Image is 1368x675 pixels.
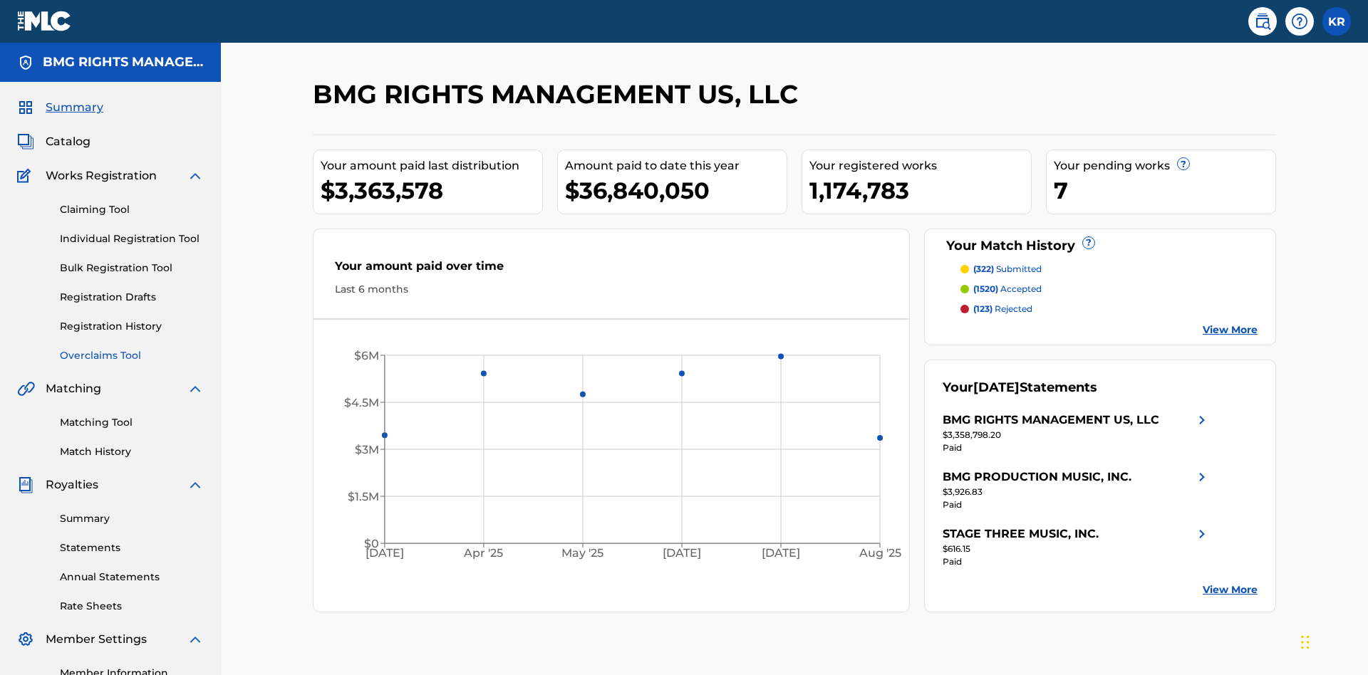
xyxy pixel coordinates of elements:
img: expand [187,380,204,397]
h2: BMG RIGHTS MANAGEMENT US, LLC [313,78,805,110]
div: $36,840,050 [565,174,787,206]
div: $3,363,578 [321,174,542,206]
a: STAGE THREE MUSIC, INC.right chevron icon$616.15Paid [943,525,1211,568]
img: expand [187,167,204,184]
tspan: [DATE] [762,547,801,560]
a: Statements [60,540,204,555]
div: Last 6 months [335,282,888,297]
div: Paid [943,441,1211,454]
tspan: $6M [354,349,379,362]
span: (123) [973,303,993,314]
a: (322) submitted [960,263,1258,276]
a: Registration Drafts [60,290,204,305]
tspan: Aug '25 [859,547,901,560]
img: Summary [17,99,34,116]
a: BMG PRODUCTION MUSIC, INC.right chevron icon$3,926.83Paid [943,469,1211,511]
h5: BMG RIGHTS MANAGEMENT US, LLC [43,54,204,70]
div: BMG PRODUCTION MUSIC, INC. [943,469,1131,486]
div: 1,174,783 [809,174,1031,206]
span: (1520) [973,283,998,294]
div: Drag [1301,621,1310,664]
img: MLC Logo [17,11,72,31]
span: Member Settings [46,631,147,648]
a: Overclaims Tool [60,348,204,363]
a: Match History [60,444,204,459]
a: Bulk Registration Tool [60,261,204,276]
div: Your Statements [943,378,1097,397]
p: submitted [973,263,1042,276]
img: Works Registration [17,167,36,184]
span: Works Registration [46,167,157,184]
div: Your amount paid last distribution [321,157,542,174]
a: View More [1203,582,1258,597]
tspan: $3M [355,443,379,456]
a: Registration History [60,319,204,334]
div: Your registered works [809,157,1031,174]
tspan: $0 [364,537,379,550]
div: $616.15 [943,543,1211,555]
a: Annual Statements [60,570,204,585]
img: right chevron icon [1193,412,1211,429]
a: CatalogCatalog [17,133,90,150]
span: ? [1178,158,1189,169]
a: Individual Registration Tool [60,231,204,246]
div: Your pending works [1054,157,1275,174]
p: rejected [973,303,1032,315]
span: Royalties [46,476,98,493]
span: Matching [46,380,101,397]
span: Summary [46,99,103,116]
tspan: [DATE] [663,547,702,560]
a: Matching Tool [60,415,204,430]
tspan: $1.5M [348,490,379,503]
img: expand [187,476,204,493]
a: SummarySummary [17,99,103,116]
img: Member Settings [17,631,34,648]
a: View More [1203,323,1258,337]
div: Paid [943,555,1211,568]
a: BMG RIGHTS MANAGEMENT US, LLCright chevron icon$3,358,798.20Paid [943,412,1211,454]
img: right chevron icon [1193,525,1211,543]
div: Help [1285,7,1314,36]
div: BMG RIGHTS MANAGEMENT US, LLC [943,412,1159,429]
a: (1520) accepted [960,283,1258,295]
img: right chevron icon [1193,469,1211,486]
img: Catalog [17,133,34,150]
div: Your amount paid over time [335,258,888,282]
div: $3,926.83 [943,486,1211,498]
div: Amount paid to date this year [565,157,787,174]
a: Rate Sheets [60,599,204,614]
img: Matching [17,380,35,397]
a: (123) rejected [960,303,1258,315]
img: search [1254,13,1271,30]
span: (322) [973,263,994,274]
iframe: Chat Widget [1297,607,1368,675]
tspan: [DATE] [366,547,404,560]
a: Claiming Tool [60,202,204,217]
tspan: May '25 [562,547,604,560]
div: $3,358,798.20 [943,429,1211,441]
img: Royalties [17,476,34,493]
div: Your Match History [943,236,1258,256]
div: STAGE THREE MUSIC, INC. [943,525,1099,543]
span: ? [1083,237,1094,248]
a: Public Search [1248,7,1277,36]
span: Catalog [46,133,90,150]
p: accepted [973,283,1042,295]
div: Paid [943,498,1211,511]
span: [DATE] [973,380,1020,395]
img: Accounts [17,54,34,71]
tspan: $4.5M [344,396,379,409]
img: expand [187,631,204,648]
div: User Menu [1322,7,1351,36]
div: 7 [1054,174,1275,206]
tspan: Apr '25 [464,547,504,560]
a: Summary [60,511,204,526]
img: help [1291,13,1308,30]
